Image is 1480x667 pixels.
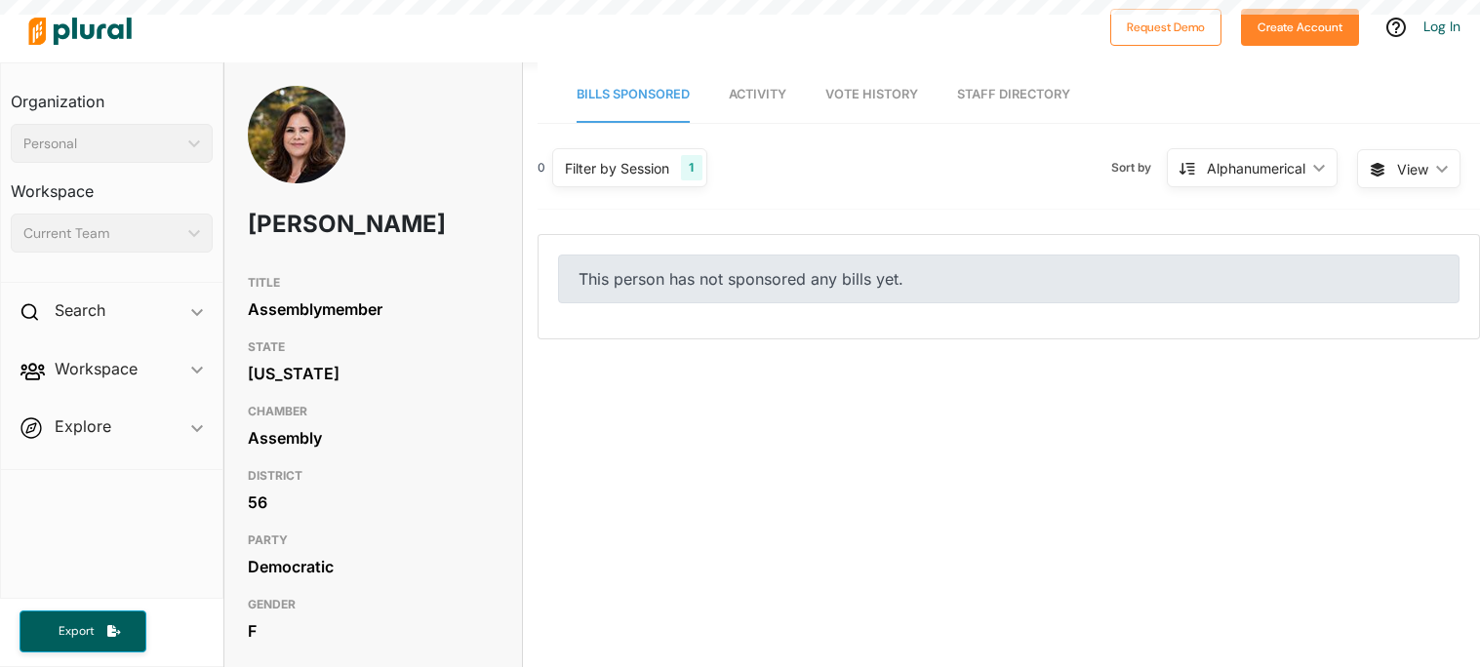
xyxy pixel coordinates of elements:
span: Activity [729,87,786,101]
a: Log In [1423,18,1460,35]
span: View [1397,159,1428,179]
div: Assemblymember [248,294,499,324]
div: Assembly [248,423,499,452]
div: This person has not sponsored any bills yet. [558,255,1460,303]
span: Export [45,623,107,640]
div: Current Team [23,223,180,244]
span: Bills Sponsored [577,87,690,101]
h3: Organization [11,73,213,116]
a: Vote History [825,67,918,123]
a: Activity [729,67,786,123]
h3: DISTRICT [248,464,499,488]
h1: [PERSON_NAME] [248,195,398,254]
button: Create Account [1241,9,1359,46]
h3: Workspace [11,163,213,206]
h2: Search [55,299,105,321]
div: F [248,616,499,646]
h3: GENDER [248,593,499,616]
img: Headshot of Lisa Calderon [248,86,345,208]
div: [US_STATE] [248,359,499,388]
div: Filter by Session [565,158,669,178]
h3: TITLE [248,271,499,294]
h3: PARTY [248,529,499,552]
a: Request Demo [1110,16,1221,36]
h3: CHAMBER [248,400,499,423]
div: Personal [23,134,180,154]
a: Staff Directory [957,67,1070,123]
div: Democratic [248,552,499,581]
button: Export [20,610,146,652]
span: Vote History [825,87,918,101]
a: Bills Sponsored [577,67,690,123]
a: Create Account [1241,16,1359,36]
div: 1 [681,155,701,180]
button: Request Demo [1110,9,1221,46]
h3: STATE [248,335,499,359]
div: Alphanumerical [1207,158,1305,178]
div: 0 [538,159,545,177]
span: Sort by [1111,159,1167,177]
div: 56 [248,488,499,517]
